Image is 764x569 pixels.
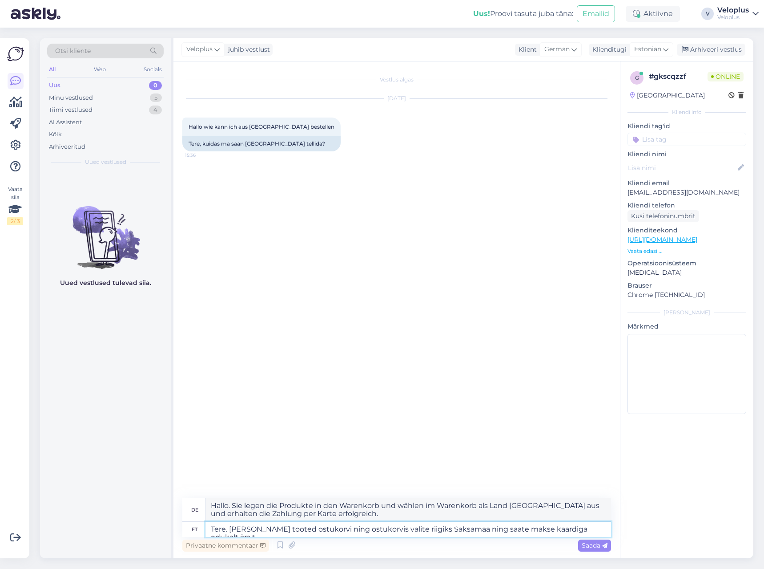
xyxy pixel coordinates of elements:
b: Uus! [473,9,490,18]
span: Hallo wie kann ich aus [GEOGRAPHIC_DATA] bestellen [189,123,334,130]
div: 5 [150,93,162,102]
span: German [544,45,570,54]
img: No chats [40,190,171,270]
div: Vestlus algas [182,76,611,84]
div: 0 [149,81,162,90]
div: [DATE] [182,94,611,102]
p: Vaata edasi ... [627,247,746,255]
div: Küsi telefoninumbrit [627,210,699,222]
div: 4 [149,106,162,114]
p: Klienditeekond [627,226,746,235]
div: [GEOGRAPHIC_DATA] [630,91,705,100]
span: 15:36 [185,152,218,159]
div: et [192,522,197,537]
div: Web [92,64,108,75]
div: Vaata siia [7,185,23,225]
p: Chrome [TECHNICAL_ID] [627,290,746,300]
p: Kliendi telefon [627,201,746,210]
div: Privaatne kommentaar [182,540,269,552]
img: Askly Logo [7,45,24,62]
span: Veloplus [186,45,213,54]
div: V [701,8,714,20]
span: Otsi kliente [55,46,91,56]
p: Kliendi nimi [627,150,746,159]
span: g [635,74,639,81]
div: Klienditugi [589,45,627,54]
p: Märkmed [627,322,746,331]
div: Klient [515,45,537,54]
a: VeloplusVeloplus [717,7,759,21]
p: Kliendi email [627,179,746,188]
div: Minu vestlused [49,93,93,102]
div: Veloplus [717,7,749,14]
div: Kliendi info [627,108,746,116]
input: Lisa tag [627,133,746,146]
textarea: Hallo. Sie legen die Produkte in den Warenkorb und wählen im Warenkorb als Land [GEOGRAPHIC_DATA]... [205,498,611,521]
div: Tere, kuidas ma saan [GEOGRAPHIC_DATA] tellida? [182,136,341,151]
p: Operatsioonisüsteem [627,259,746,268]
span: Uued vestlused [85,158,126,166]
div: Socials [142,64,164,75]
div: Kõik [49,130,62,139]
div: Uus [49,81,60,90]
div: Aktiivne [626,6,680,22]
div: Veloplus [717,14,749,21]
div: AI Assistent [49,118,82,127]
p: Kliendi tag'id [627,122,746,131]
div: Arhiveeri vestlus [677,44,745,56]
span: Estonian [634,45,661,54]
span: Online [708,72,744,81]
div: Proovi tasuta juba täna: [473,8,573,19]
textarea: Tere. [PERSON_NAME] tooted ostukorvi ning ostukorvis valite riigiks Saksamaa ning saate makse kaa... [205,522,611,537]
p: [MEDICAL_DATA] [627,268,746,277]
div: Arhiveeritud [49,142,85,151]
button: Emailid [577,5,615,22]
div: # gkscqzzf [649,71,708,82]
input: Lisa nimi [628,163,736,173]
div: 2 / 3 [7,217,23,225]
div: [PERSON_NAME] [627,309,746,317]
div: All [47,64,57,75]
div: Tiimi vestlused [49,106,92,114]
span: Saada [582,541,607,549]
p: [EMAIL_ADDRESS][DOMAIN_NAME] [627,188,746,197]
div: de [191,502,198,517]
p: Uued vestlused tulevad siia. [60,278,151,288]
p: Brauser [627,281,746,290]
div: juhib vestlust [225,45,270,54]
a: [URL][DOMAIN_NAME] [627,236,697,244]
